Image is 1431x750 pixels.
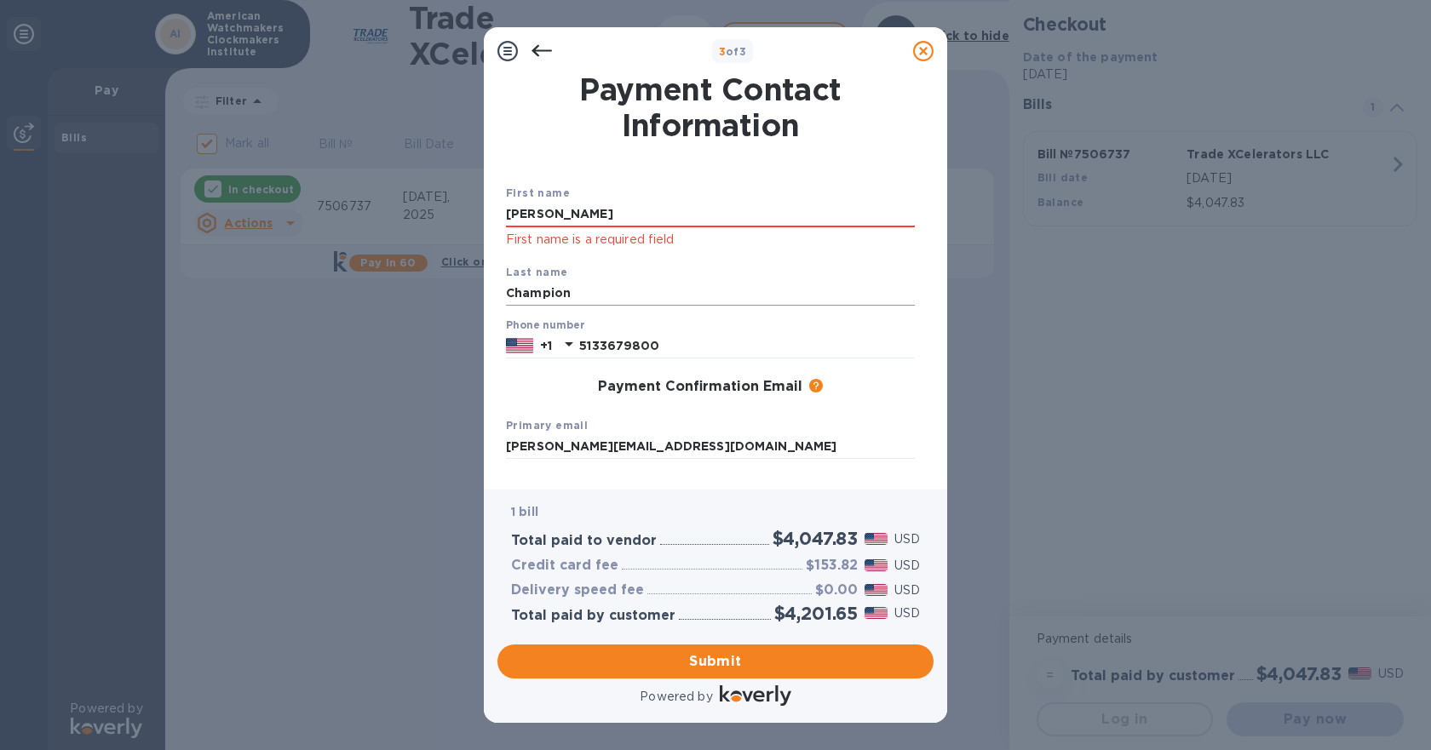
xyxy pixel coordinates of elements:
[773,528,858,549] h2: $4,047.83
[806,558,858,574] h3: $153.82
[815,582,858,598] h3: $0.00
[511,582,644,598] h3: Delivery speed fee
[506,186,570,199] b: First name
[506,336,533,355] img: US
[774,603,858,624] h2: $4,201.65
[506,281,915,306] input: Enter your last name
[894,581,920,599] p: USD
[894,604,920,622] p: USD
[506,202,915,227] input: Enter your first name
[506,266,568,278] b: Last name
[579,333,915,358] input: Enter your phone number
[511,533,657,549] h3: Total paid to vendor
[506,72,915,143] h1: Payment Contact Information
[719,45,726,58] span: 3
[497,644,934,678] button: Submit
[719,45,747,58] b: of 3
[506,434,915,460] input: Enter your primary name
[865,533,888,545] img: USD
[511,558,618,574] h3: Credit card fee
[720,685,791,706] img: Logo
[640,688,712,706] p: Powered by
[598,379,802,395] h3: Payment Confirmation Email
[894,557,920,575] p: USD
[506,321,584,331] label: Phone number
[865,584,888,596] img: USD
[506,230,915,249] p: First name is a required field
[865,607,888,619] img: USD
[865,559,888,571] img: USD
[511,505,538,518] b: 1 bill
[506,419,588,432] b: Primary email
[540,337,552,354] p: +1
[511,608,675,624] h3: Total paid by customer
[894,530,920,548] p: USD
[511,651,920,672] span: Submit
